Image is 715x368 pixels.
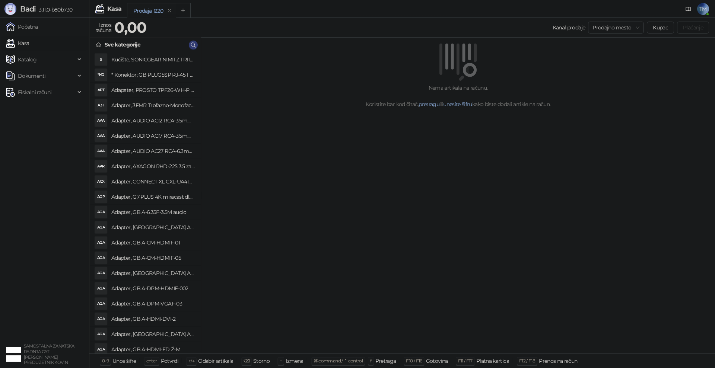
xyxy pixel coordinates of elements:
span: F10 / F16 [406,358,422,364]
div: Potvrdi [161,356,179,366]
div: AGA [95,221,107,233]
h4: Adapter, GB A-CM-HDMIF-05 [111,252,195,264]
h4: Kućište, SONICGEAR NIMITZ TR1100 belo BEZ napajanja [111,54,195,65]
span: 0-9 [102,358,109,364]
h4: Adapter, AUDIO AC27 RCA-6.3mm stereo [111,145,195,157]
a: Kasa [6,36,29,51]
h4: Adapter, [GEOGRAPHIC_DATA] A-CMU3-LAN-05 hub [111,267,195,279]
h4: Adapter, [GEOGRAPHIC_DATA] A-AC-UKEU-001 UK na EU 7.5A [111,221,195,233]
div: Gotovina [426,356,448,366]
div: AGA [95,206,107,218]
img: Logo [4,3,16,15]
h4: Adapter, GB A-DPM-VGAF-03 [111,298,195,310]
div: grid [90,52,201,353]
span: 3.11.0-b80b730 [36,6,72,13]
div: Pretraga [375,356,396,366]
span: ⌫ [244,358,250,364]
span: f [370,358,371,364]
div: Prodaja 1220 [133,7,163,15]
div: AGA [95,313,107,325]
span: Badi [20,4,36,13]
h4: Adapter, 3FMR Trofazno-Monofazni [111,99,195,111]
h4: Adapter, AXAGON RHD-225 3.5 za 2x2.5 [111,160,195,172]
h4: Adapter, G7 PLUS 4K miracast dlna airplay za TV [111,191,195,203]
div: Iznos računa [94,20,113,35]
div: AGA [95,282,107,294]
div: AGP [95,191,107,203]
div: Kanal prodaje [553,23,585,32]
a: pretragu [419,101,439,108]
button: remove [165,7,174,14]
span: F12 / F18 [519,358,535,364]
span: F11 / F17 [458,358,473,364]
span: TM [697,3,709,15]
div: S [95,54,107,65]
a: Dokumentacija [682,3,694,15]
div: AAA [95,145,107,157]
h4: * Konektor; GB PLUG5SP RJ-45 FTP Kat.5 [111,69,195,81]
small: SAMOSTALNA ZANATSKA RADNJA CAT [PERSON_NAME] PREDUZETNIK KOVIN [24,343,74,365]
span: Dokumenti [18,68,45,83]
div: A3T [95,99,107,111]
div: Unos šifre [112,356,136,366]
div: AGA [95,328,107,340]
span: ↑/↓ [188,358,194,364]
div: AAA [95,115,107,127]
div: APT [95,84,107,96]
div: AAA [95,130,107,142]
h4: Adapter, AUDIO AC17 RCA-3.5mm stereo [111,130,195,142]
div: AGA [95,252,107,264]
button: Plaćanje [677,22,709,33]
h4: Adapter, GB A-HDMI-FD Ž-M [111,343,195,355]
h4: Adapater, PROSTO TPF26-WH-P razdelnik [111,84,195,96]
div: Kasa [107,6,121,12]
div: Sve kategorije [105,41,140,49]
div: AGA [95,298,107,310]
h4: Adapter, GB A-HDMI-DVI-2 [111,313,195,325]
h4: Adapter, GB A-CM-HDMIF-01 [111,237,195,249]
div: Izmena [286,356,303,366]
a: Početna [6,19,38,34]
h4: Adapter, CONNECT XL CXL-UA4IN1 putni univerzalni [111,176,195,188]
span: + [280,358,282,364]
h4: Adapter, [GEOGRAPHIC_DATA] A-HDMI-FC Ž-M [111,328,195,340]
div: Nema artikala na računu. Koristite bar kod čitač, ili kako biste dodali artikle na račun. [210,84,706,108]
span: Katalog [18,52,37,67]
span: Prodajno mesto [592,22,639,33]
button: Kupac [647,22,674,33]
div: Prenos na račun [539,356,577,366]
div: Odabir artikala [198,356,233,366]
h4: Adapter, GB A-DPM-HDMIF-002 [111,282,195,294]
strong: 0,00 [114,18,146,36]
img: 64x64-companyLogo-ae27db6e-dfce-48a1-b68e-83471bd1bffd.png [6,347,21,362]
div: ACX [95,176,107,188]
span: ⌘ command / ⌃ control [314,358,363,364]
button: Add tab [176,3,191,18]
h4: Adapter, AUDIO AC12 RCA-3.5mm mono [111,115,195,127]
div: AAR [95,160,107,172]
a: unesite šifru [443,101,472,108]
div: AGA [95,267,107,279]
div: Storno [253,356,270,366]
div: Platna kartica [476,356,509,366]
h4: Adapter, GB A-6.35F-3.5M audio [111,206,195,218]
div: AGA [95,343,107,355]
span: Fiskalni računi [18,85,51,100]
div: AGA [95,237,107,249]
span: enter [146,358,157,364]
